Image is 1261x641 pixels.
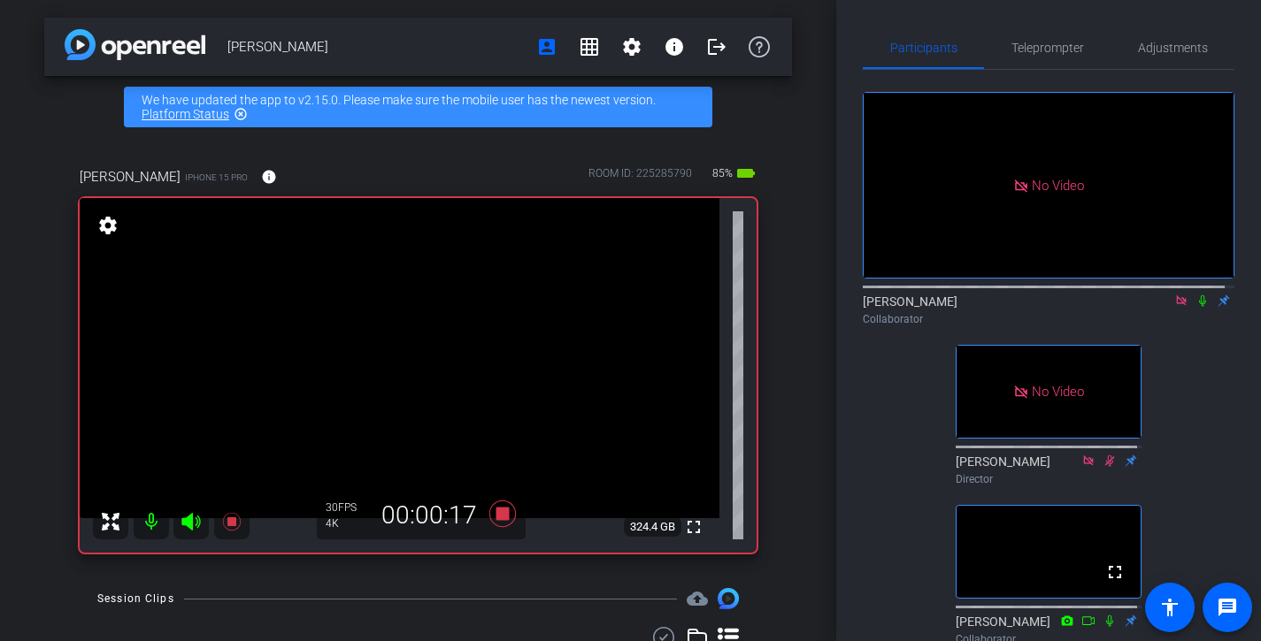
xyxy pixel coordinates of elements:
[863,311,1234,327] div: Collaborator
[227,29,526,65] span: [PERSON_NAME]
[687,588,708,609] span: Destinations for your clips
[1159,597,1180,618] mat-icon: accessibility
[96,215,120,236] mat-icon: settings
[536,36,557,57] mat-icon: account_box
[710,159,735,187] span: 85%
[124,87,712,127] div: We have updated the app to v2.15.0. Please make sure the mobile user has the newest version.
[706,36,727,57] mat-icon: logout
[1032,177,1084,193] span: No Video
[1104,561,1126,583] mat-icon: fullscreen
[863,293,1234,327] div: [PERSON_NAME]
[326,516,370,530] div: 4K
[97,590,174,607] div: Session Clips
[687,588,708,609] mat-icon: cloud_upload
[956,471,1142,487] div: Director
[1032,384,1084,400] span: No Video
[261,169,277,185] mat-icon: info
[338,501,357,514] span: FPS
[683,516,704,538] mat-icon: fullscreen
[718,588,739,609] img: Session clips
[185,171,248,184] span: iPhone 15 Pro
[142,107,229,121] a: Platform Status
[370,500,488,530] div: 00:00:17
[890,42,957,54] span: Participants
[664,36,685,57] mat-icon: info
[65,29,205,60] img: app-logo
[579,36,600,57] mat-icon: grid_on
[1138,42,1208,54] span: Adjustments
[1011,42,1084,54] span: Teleprompter
[80,167,181,187] span: [PERSON_NAME]
[621,36,642,57] mat-icon: settings
[588,165,692,191] div: ROOM ID: 225285790
[326,500,370,515] div: 30
[956,453,1142,487] div: [PERSON_NAME]
[735,163,757,184] mat-icon: battery_std
[1217,597,1238,618] mat-icon: message
[234,107,248,121] mat-icon: highlight_off
[624,516,681,538] span: 324.4 GB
